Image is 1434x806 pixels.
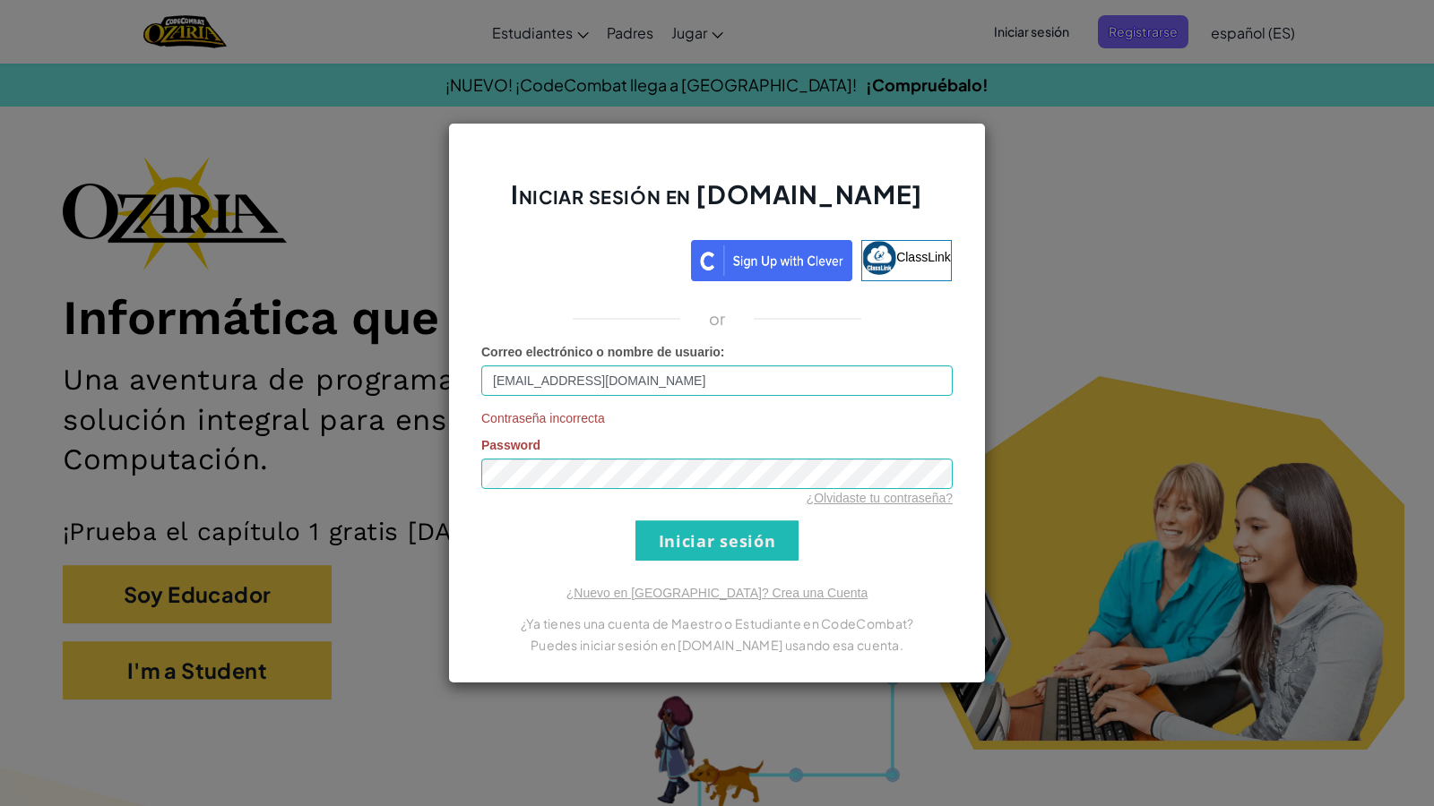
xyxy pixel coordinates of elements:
p: ¿Ya tienes una cuenta de Maestro o Estudiante en CodeCombat? [481,613,953,634]
p: or [709,308,726,330]
img: clever_sso_button@2x.png [691,240,852,281]
input: Iniciar sesión [635,520,799,561]
a: ¿Nuevo en [GEOGRAPHIC_DATA]? Crea una Cuenta [566,586,868,600]
iframe: Botón Iniciar sesión con Google [473,238,691,278]
h2: Iniciar sesión en [DOMAIN_NAME] [481,177,953,229]
p: Puedes iniciar sesión en [DOMAIN_NAME] usando esa cuenta. [481,634,953,656]
a: ¿Olvidaste tu contraseña? [807,491,953,505]
label: : [481,343,725,361]
span: Contraseña incorrecta [481,409,953,427]
img: classlink-logo-small.png [862,241,896,275]
span: Correo electrónico o nombre de usuario [481,345,721,359]
span: Password [481,438,540,452]
span: ClassLink [896,250,951,264]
